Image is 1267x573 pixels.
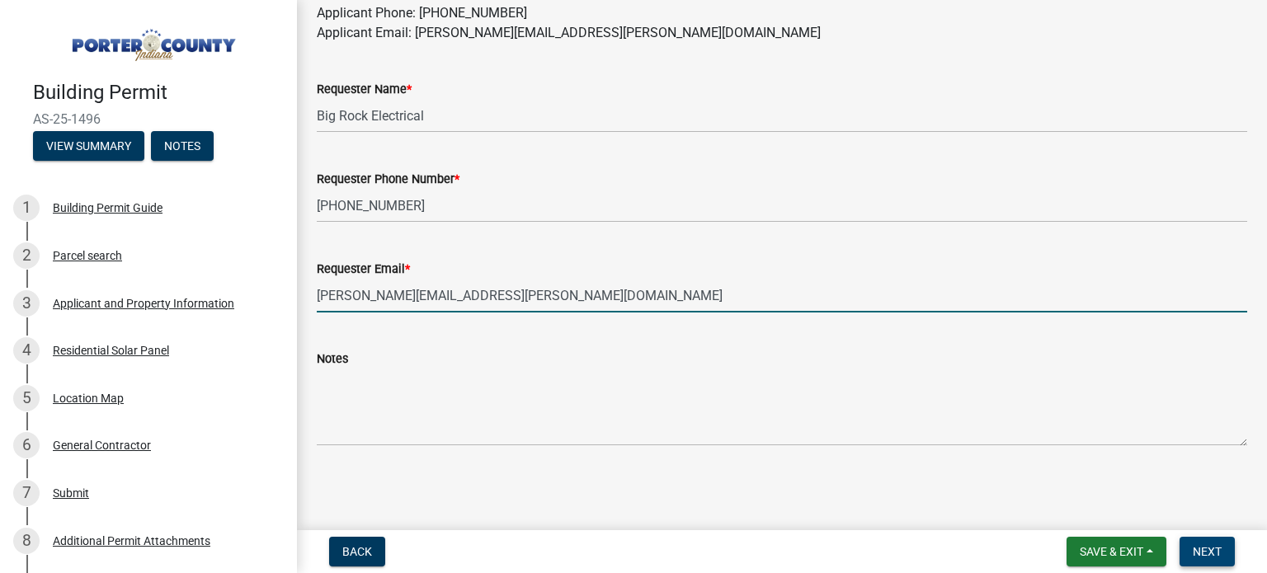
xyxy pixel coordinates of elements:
button: Back [329,537,385,566]
div: Applicant and Property Information [53,298,234,309]
button: Save & Exit [1067,537,1166,566]
div: Location Map [53,392,124,404]
div: 1 [13,195,40,221]
h4: Building Permit [33,81,284,105]
div: Additional Permit Attachments [53,535,210,547]
div: 7 [13,480,40,506]
label: Notes [317,354,348,365]
wm-modal-confirm: Summary [33,140,144,153]
label: Requester Email [317,264,410,275]
div: Parcel search [53,250,122,261]
div: 5 [13,385,40,411]
wm-modal-confirm: Notes [151,140,214,153]
div: 6 [13,432,40,458]
div: 4 [13,337,40,364]
div: 8 [13,528,40,554]
button: Next [1180,537,1235,566]
span: AS-25-1496 [33,111,264,127]
label: Requester Name [317,84,412,96]
span: Next [1193,545,1222,558]
div: 2 [13,242,40,269]
div: Building Permit Guide [53,202,162,214]
div: Residential Solar Panel [53,345,169,356]
img: Porter County, Indiana [33,17,271,63]
div: General Contractor [53,439,151,451]
button: Notes [151,131,214,161]
span: Save & Exit [1080,545,1143,558]
button: View Summary [33,131,144,161]
div: Submit [53,487,89,499]
span: Back [342,545,372,558]
div: 3 [13,290,40,317]
label: Requester Phone Number [317,174,459,186]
